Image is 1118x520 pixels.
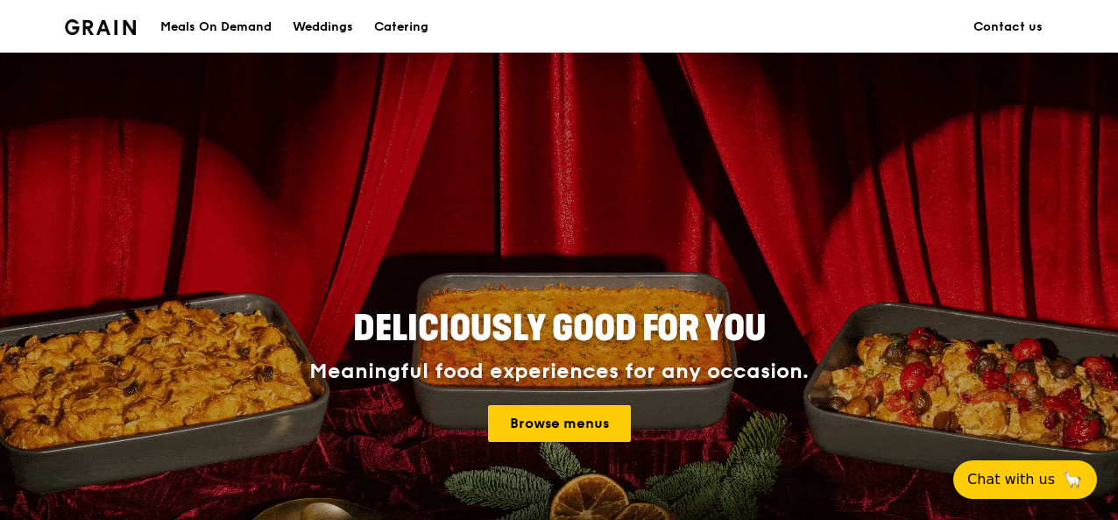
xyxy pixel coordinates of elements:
div: Meals On Demand [160,1,272,53]
div: Weddings [293,1,353,53]
span: 🦙 [1062,469,1083,490]
span: Deliciously good for you [353,308,766,350]
div: Catering [374,1,428,53]
span: Chat with us [967,469,1055,490]
a: Browse menus [488,405,631,442]
img: Grain [65,19,136,35]
div: Meaningful food experiences for any occasion. [244,360,874,384]
a: Contact us [963,1,1053,53]
a: Catering [364,1,439,53]
button: Chat with us🦙 [953,460,1097,499]
a: Weddings [282,1,364,53]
